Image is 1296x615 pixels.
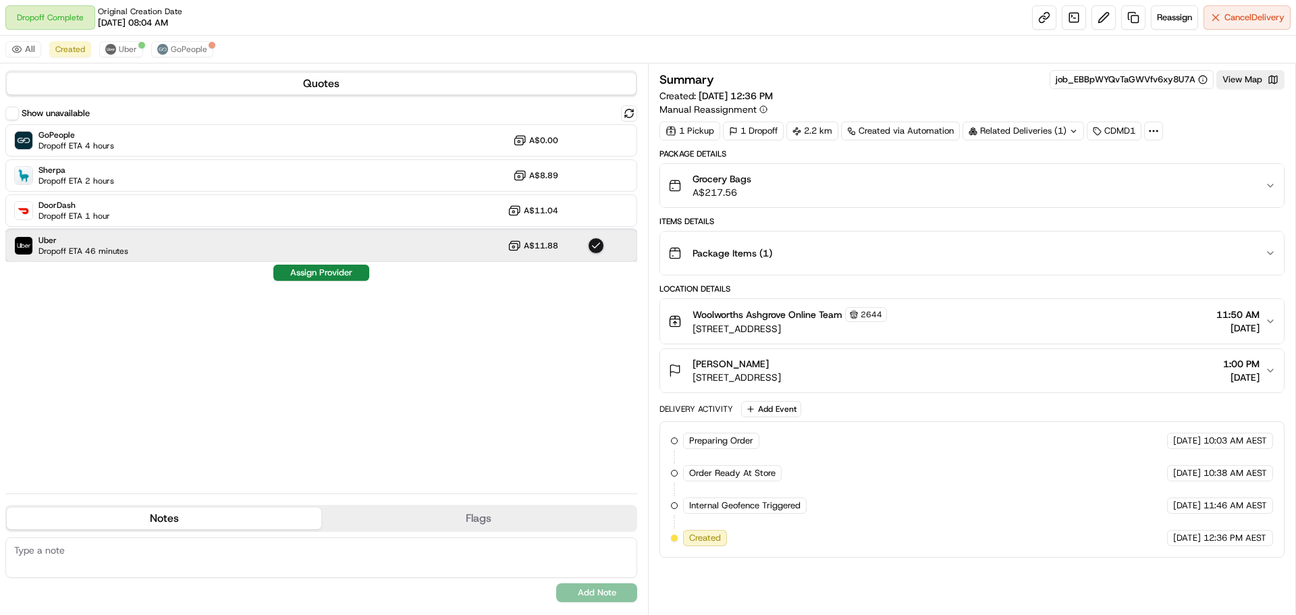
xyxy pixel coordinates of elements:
button: Add Event [741,401,801,417]
span: Dropoff ETA 1 hour [38,211,110,221]
span: Reassign [1157,11,1192,24]
button: View Map [1216,70,1285,89]
span: Sherpa [38,165,114,176]
div: Start new chat [46,129,221,142]
div: 1 Pickup [659,122,720,140]
span: Dropoff ETA 2 hours [38,176,114,186]
span: [DATE] [1173,500,1201,512]
span: API Documentation [128,196,217,209]
a: Created via Automation [841,122,960,140]
span: GoPeople [171,44,207,55]
div: Delivery Activity [659,404,733,415]
div: 2.2 km [786,122,838,140]
span: Pylon [134,229,163,239]
img: DoorDash [15,202,32,219]
span: Uber [38,235,128,246]
span: [PERSON_NAME] [693,357,769,371]
span: Dropoff ETA 46 minutes [38,246,128,257]
button: Start new chat [230,133,246,149]
button: Quotes [7,73,636,95]
span: [DATE] [1173,532,1201,544]
div: 1 Dropoff [723,122,784,140]
button: Created [49,41,91,57]
span: [DATE] [1173,467,1201,479]
button: GoPeople [151,41,213,57]
a: 📗Knowledge Base [8,190,109,215]
span: Dropoff ETA 4 hours [38,140,114,151]
span: A$11.88 [524,240,558,251]
span: GoPeople [38,130,114,140]
div: We're available if you need us! [46,142,171,153]
button: Grocery BagsA$217.56 [660,164,1284,207]
a: 💻API Documentation [109,190,222,215]
div: Items Details [659,216,1285,227]
span: [DATE] [1216,321,1260,335]
span: 12:36 PM AEST [1204,532,1266,544]
span: A$8.89 [529,170,558,181]
img: 1736555255976-a54dd68f-1ca7-489b-9aae-adbdc363a1c4 [13,129,38,153]
span: Cancel Delivery [1224,11,1285,24]
button: A$8.89 [513,169,558,182]
div: CDMD1 [1087,122,1141,140]
span: 11:46 AM AEST [1204,500,1267,512]
button: Uber [99,41,143,57]
button: Assign Provider [273,265,369,281]
button: Flags [321,508,636,529]
button: CancelDelivery [1204,5,1291,30]
span: Manual Reassignment [659,103,757,116]
span: [DATE] [1223,371,1260,384]
span: [DATE] 08:04 AM [98,17,168,29]
span: 2644 [861,309,882,320]
button: All [5,41,41,57]
img: gopeople_logo.png [157,44,168,55]
span: Created [689,532,721,544]
button: job_EBBpWYQvTaGWVfv6xy8U7A [1056,74,1208,86]
div: 📗 [13,197,24,208]
button: A$11.04 [508,204,558,217]
span: [STREET_ADDRESS] [693,371,781,384]
button: Woolworths Ashgrove Online Team2644[STREET_ADDRESS]11:50 AM[DATE] [660,299,1284,344]
img: uber-new-logo.jpeg [105,44,116,55]
span: [STREET_ADDRESS] [693,322,887,336]
span: Grocery Bags [693,172,751,186]
button: Manual Reassignment [659,103,767,116]
div: 💻 [114,197,125,208]
span: 10:03 AM AEST [1204,435,1267,447]
img: Uber [15,237,32,255]
button: Package Items (1) [660,232,1284,275]
span: Original Creation Date [98,6,182,17]
span: Created: [659,89,773,103]
span: DoorDash [38,200,110,211]
span: Uber [119,44,137,55]
div: Related Deliveries (1) [963,122,1084,140]
input: Got a question? Start typing here... [35,87,243,101]
img: Sherpa [15,167,32,184]
span: [DATE] 12:36 PM [699,90,773,102]
span: Knowledge Base [27,196,103,209]
div: Package Details [659,149,1285,159]
span: Created [55,44,85,55]
span: Order Ready At Store [689,467,776,479]
span: 1:00 PM [1223,357,1260,371]
button: Notes [7,508,321,529]
img: Nash [13,14,40,41]
button: Reassign [1151,5,1198,30]
span: Package Items ( 1 ) [693,246,772,260]
div: Location Details [659,284,1285,294]
span: 11:50 AM [1216,308,1260,321]
span: Woolworths Ashgrove Online Team [693,308,842,321]
img: GoPeople [15,132,32,149]
span: 10:38 AM AEST [1204,467,1267,479]
span: [DATE] [1173,435,1201,447]
button: A$0.00 [513,134,558,147]
p: Welcome 👋 [13,54,246,76]
button: [PERSON_NAME][STREET_ADDRESS]1:00 PM[DATE] [660,349,1284,392]
span: Internal Geofence Triggered [689,500,801,512]
span: A$11.04 [524,205,558,216]
a: Powered byPylon [95,228,163,239]
span: A$217.56 [693,186,751,199]
h3: Summary [659,74,714,86]
span: A$0.00 [529,135,558,146]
